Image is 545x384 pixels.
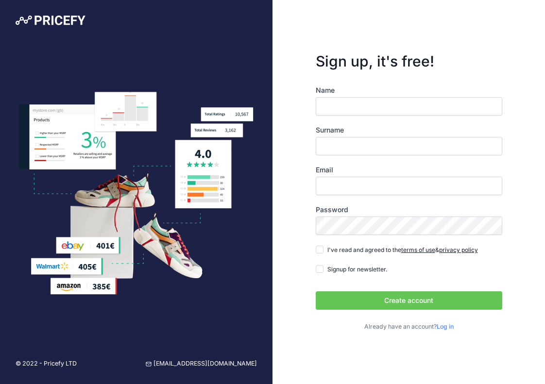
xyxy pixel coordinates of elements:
label: Name [316,85,502,95]
span: Signup for newsletter. [327,266,387,273]
a: Log in [437,323,454,330]
p: Already have an account? [316,322,502,332]
p: © 2022 - Pricefy LTD [16,359,77,368]
img: Pricefy [16,16,85,25]
a: terms of use [401,246,435,253]
a: privacy policy [439,246,478,253]
button: Create account [316,291,502,310]
label: Password [316,205,502,215]
label: Email [316,165,502,175]
label: Surname [316,125,502,135]
h3: Sign up, it's free! [316,52,502,70]
span: I've read and agreed to the & [327,246,478,253]
a: [EMAIL_ADDRESS][DOMAIN_NAME] [146,359,257,368]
